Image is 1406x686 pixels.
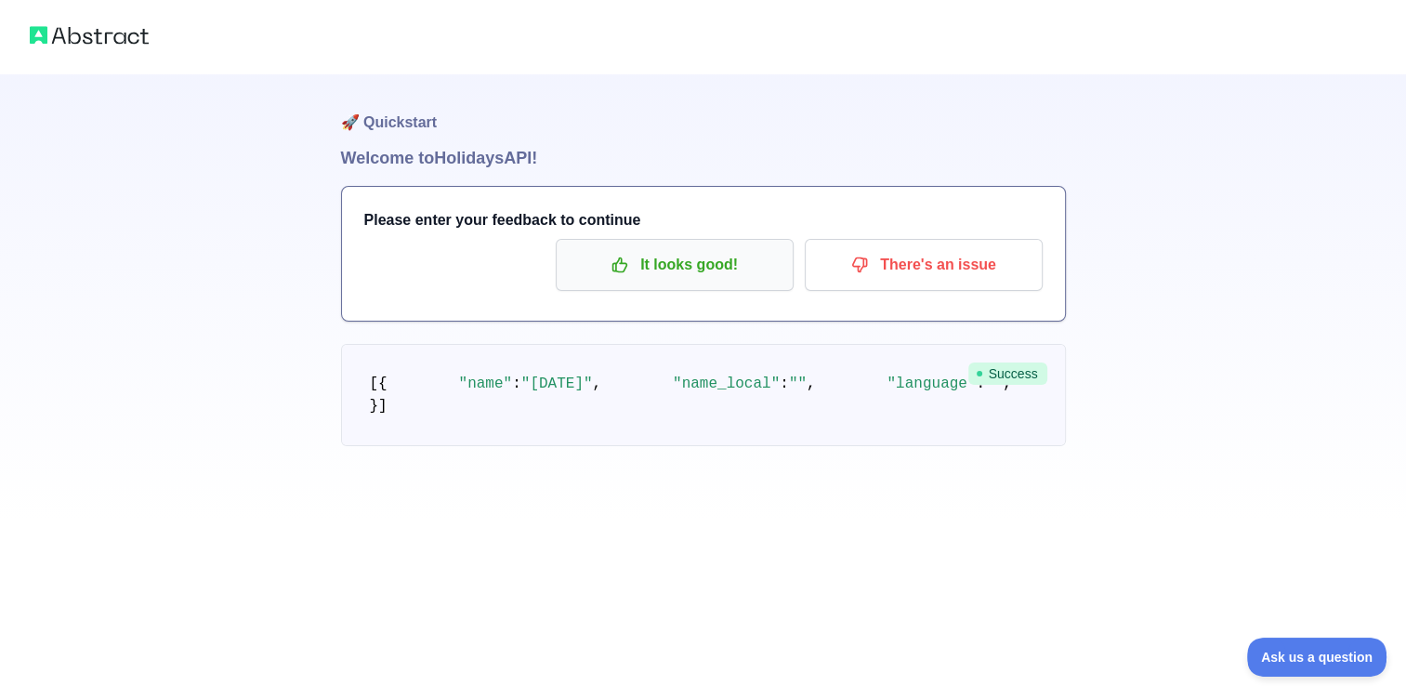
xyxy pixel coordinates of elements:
span: "[DATE]" [521,376,593,392]
span: [ [370,376,379,392]
p: It looks good! [570,249,780,281]
p: There's an issue [819,249,1029,281]
span: "language" [887,376,976,392]
h1: Welcome to Holidays API! [341,145,1066,171]
img: Abstract logo [30,22,149,48]
span: : [512,376,521,392]
span: "name" [459,376,513,392]
span: , [593,376,602,392]
span: "" [789,376,807,392]
button: There's an issue [805,239,1043,291]
span: , [807,376,816,392]
button: It looks good! [556,239,794,291]
span: Success [968,363,1047,385]
iframe: Toggle Customer Support [1247,638,1387,677]
span: : [780,376,789,392]
span: "name_local" [673,376,780,392]
h3: Please enter your feedback to continue [364,209,1043,231]
h1: 🚀 Quickstart [341,74,1066,145]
